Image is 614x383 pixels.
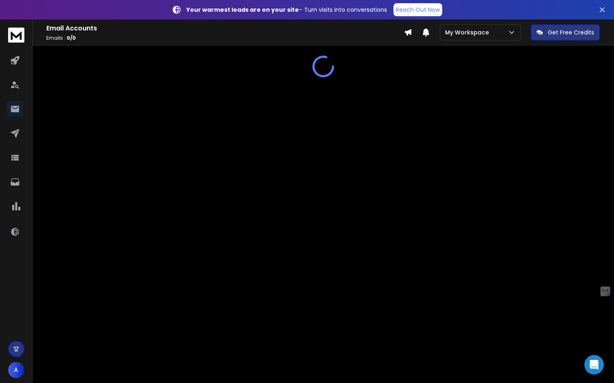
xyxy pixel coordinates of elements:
[396,6,440,14] p: Reach Out Now
[67,34,76,41] span: 0 / 0
[445,28,492,36] p: My Workspace
[46,24,404,33] h1: Email Accounts
[8,362,24,378] button: A
[393,3,442,16] a: Reach Out Now
[584,355,604,374] div: Open Intercom Messenger
[531,24,600,41] button: Get Free Credits
[548,28,594,36] p: Get Free Credits
[46,35,404,41] p: Emails :
[8,28,24,43] img: logo
[186,6,299,14] strong: Your warmest leads are on your site
[186,6,387,14] p: – Turn visits into conversations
